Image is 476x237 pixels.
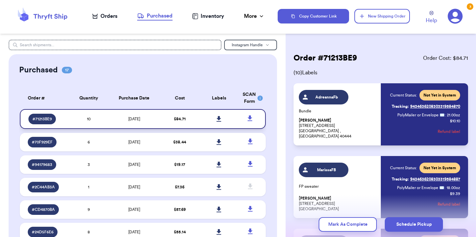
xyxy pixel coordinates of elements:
[385,217,443,232] button: Schedule Pickup
[423,165,456,171] span: Not Yet in System
[294,69,468,77] span: ( 10 ) Labels
[199,87,239,109] th: Labels
[232,43,263,47] span: Instagram Handle
[423,54,468,62] span: Order Cost: $ 84.71
[294,53,357,63] h2: Order # 71213BE9
[88,140,90,144] span: 6
[32,139,53,145] span: # 70F929EF
[450,191,460,196] p: $ 9.39
[128,117,140,121] span: [DATE]
[392,101,460,112] a: Tracking:9434636208303319584870
[447,112,460,118] span: 21.00 oz
[224,40,277,50] button: Instagram Handle
[174,208,186,212] span: $ 57.69
[88,230,90,234] span: 8
[426,11,437,24] a: Help
[392,174,460,184] a: Tracking:9434636208303319584887
[174,163,185,167] span: $ 19.17
[88,208,90,212] span: 9
[450,118,460,124] p: $ 10.10
[32,207,55,212] span: # CD4870BA
[397,186,444,190] span: PolyMailer or Envelope ✉️
[426,17,437,24] span: Help
[32,162,52,167] span: # 94179683
[299,118,377,139] p: [STREET_ADDRESS] [GEOGRAPHIC_DATA] , [GEOGRAPHIC_DATA] 40444
[20,87,69,109] th: Order #
[397,113,445,117] span: PolyMailer or Envelope ✉️
[137,12,173,20] a: Purchased
[392,104,409,109] span: Tracking:
[354,9,410,23] button: New Shipping Order
[87,117,91,121] span: 10
[299,184,377,189] p: FP sweater
[438,197,460,212] button: Refund label
[423,93,456,98] span: Not Yet in System
[244,12,265,20] div: More
[19,65,58,75] h2: Purchased
[390,93,417,98] span: Current Status:
[128,163,140,167] span: [DATE]
[444,185,445,190] span: :
[88,163,90,167] span: 3
[311,95,342,100] span: AdreannaFb
[319,217,377,232] button: Mark As Complete
[392,177,409,182] span: Tracking:
[128,140,140,144] span: [DATE]
[128,230,140,234] span: [DATE]
[278,9,349,23] button: Copy Customer Link
[467,3,473,10] div: 3
[299,196,377,212] p: [STREET_ADDRESS] [GEOGRAPHIC_DATA]
[447,185,460,190] span: 18.00 oz
[108,87,160,109] th: Purchase Date
[9,40,221,50] input: Search shipments...
[311,167,342,173] span: MarissaFB
[299,118,331,123] span: [PERSON_NAME]
[69,87,108,109] th: Quantity
[174,117,186,121] span: $ 84.71
[390,165,417,171] span: Current Status:
[160,87,199,109] th: Cost
[438,124,460,139] button: Refund label
[174,230,186,234] span: $ 55.14
[243,91,258,105] div: SCAN Form
[299,108,377,114] p: Bundle
[62,67,72,73] span: 17
[32,229,54,235] span: # 24D5F6E6
[32,184,55,190] span: # 2C44AB3A
[92,12,117,20] a: Orders
[175,185,184,189] span: $ 7.36
[128,208,140,212] span: [DATE]
[299,196,331,201] span: [PERSON_NAME]
[448,9,463,24] a: 3
[173,140,186,144] span: $ 38.44
[128,185,140,189] span: [DATE]
[88,185,89,189] span: 1
[445,112,446,118] span: :
[32,116,52,122] span: # 71213BE9
[192,12,224,20] a: Inventory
